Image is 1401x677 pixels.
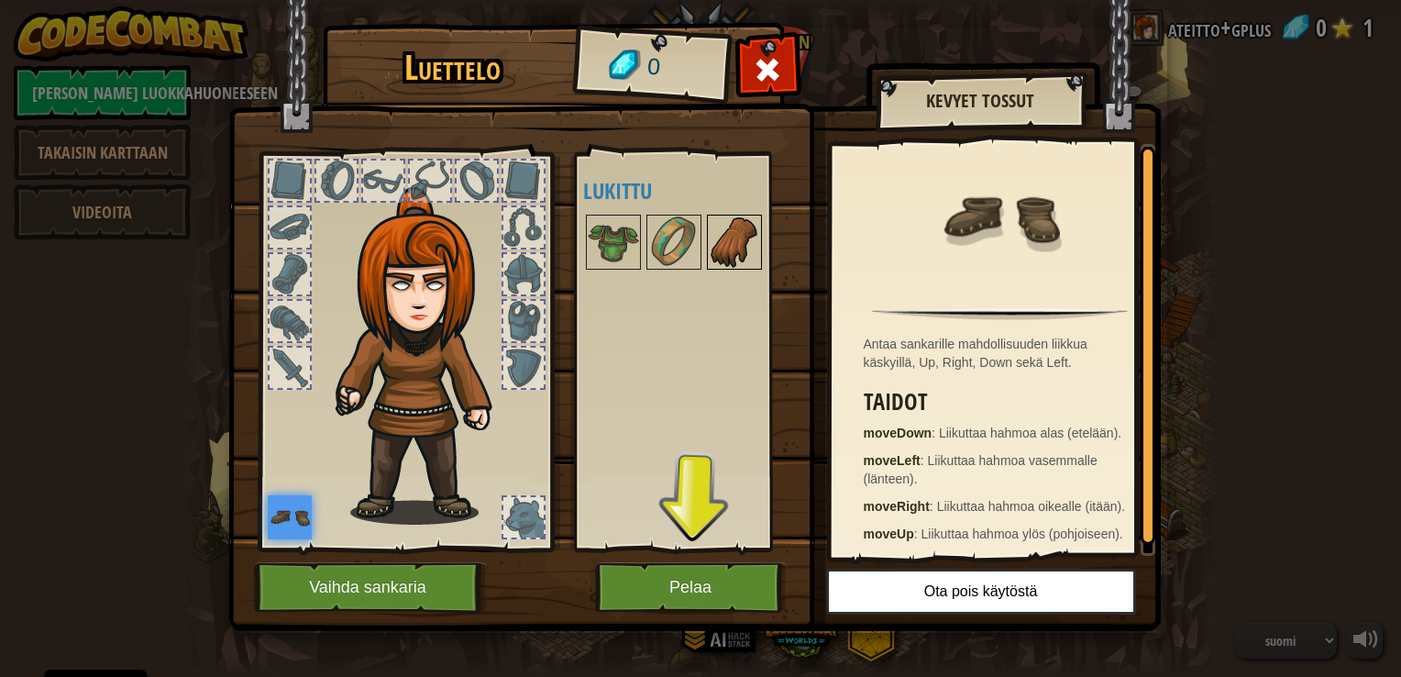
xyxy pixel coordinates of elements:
strong: moveUp [864,527,914,541]
img: hair_f2.png [327,187,524,525]
strong: moveDown [864,426,932,440]
img: portrait.png [268,495,312,539]
span: : [932,426,939,440]
span: Liikuttaa hahmoa vasemmalle (länteen). [864,453,1098,486]
img: portrait.png [588,216,639,268]
span: Liikuttaa hahmoa alas (etelään). [939,426,1121,440]
img: portrait.png [648,216,700,268]
div: Antaa sankarille mahdollisuuden liikkua käskyillä, Up, Right, Down sekä Left. [864,335,1146,372]
button: Ota pois käytöstä [826,569,1136,615]
h1: Luettelo [336,49,569,87]
span: : [921,453,928,468]
span: : [930,499,937,514]
strong: moveLeft [864,453,921,468]
h2: Kevyet tossut [894,91,1066,111]
img: hr.png [872,308,1127,320]
h4: Lukittu [583,179,813,203]
span: Liikuttaa hahmoa oikealle (itään). [937,499,1125,514]
button: Pelaa [595,562,787,613]
button: Vaihda sankaria [254,562,487,613]
img: portrait.png [709,216,760,268]
span: Liikuttaa hahmoa ylös (pohjoiseen). [921,527,1123,541]
span: : [914,527,921,541]
strong: moveRight [864,499,930,514]
span: 0 [645,50,661,84]
img: portrait.png [941,158,1060,277]
h3: Taidot [864,390,1146,415]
